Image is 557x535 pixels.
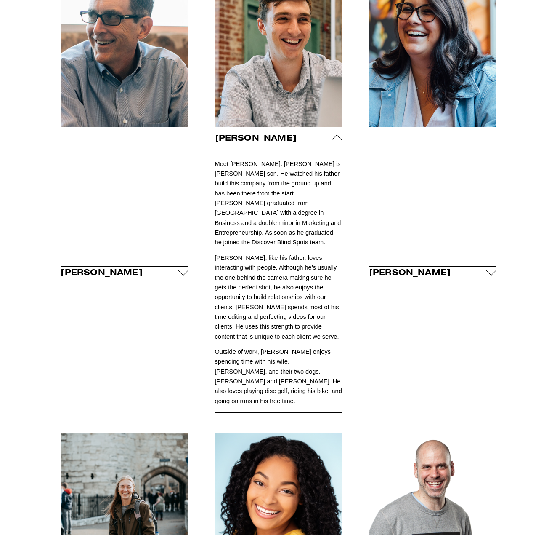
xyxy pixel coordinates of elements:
[215,132,342,144] button: [PERSON_NAME]
[369,267,486,278] span: [PERSON_NAME]
[61,267,188,278] button: [PERSON_NAME]
[215,133,332,143] span: [PERSON_NAME]
[61,267,178,278] span: [PERSON_NAME]
[215,144,342,412] div: [PERSON_NAME]
[215,347,342,406] p: Outside of work, [PERSON_NAME] enjoys spending time with his wife, [PERSON_NAME], and their two d...
[369,267,496,278] button: [PERSON_NAME]
[215,253,342,342] p: [PERSON_NAME], like his father, loves interacting with people. Although he’s usually the one behi...
[215,159,342,248] p: Meet [PERSON_NAME]. [PERSON_NAME] is [PERSON_NAME] son. He watched his father build this company ...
